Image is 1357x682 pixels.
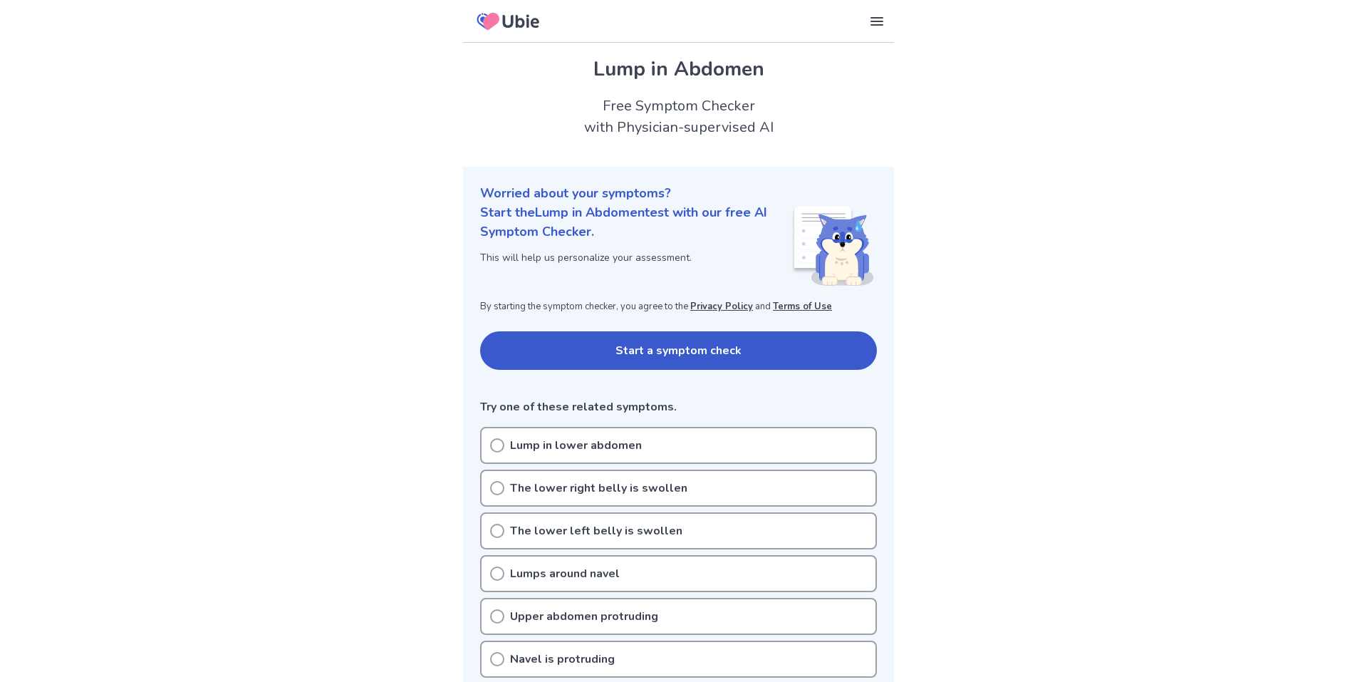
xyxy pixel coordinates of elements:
[773,300,832,313] a: Terms of Use
[510,565,620,582] p: Lumps around navel
[480,54,877,84] h1: Lump in Abdomen
[791,206,874,286] img: Shiba
[480,331,877,370] button: Start a symptom check
[480,300,877,314] p: By starting the symptom checker, you agree to the and
[463,95,894,138] h2: Free Symptom Checker with Physician-supervised AI
[510,480,687,497] p: The lower right belly is swollen
[480,398,877,415] p: Try one of these related symptoms.
[480,250,791,265] p: This will help us personalize your assessment.
[510,522,682,539] p: The lower left belly is swollen
[510,651,615,668] p: Navel is protruding
[480,184,877,203] p: Worried about your symptoms?
[510,608,658,625] p: Upper abdomen protruding
[690,300,753,313] a: Privacy Policy
[480,203,791,242] p: Start the Lump in Abdomen test with our free AI Symptom Checker.
[510,437,642,454] p: Lump in lower abdomen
